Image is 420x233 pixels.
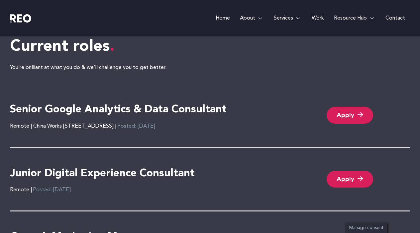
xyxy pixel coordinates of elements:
a: Apply [327,107,373,124]
div: Remote | [10,186,71,194]
h4: Junior Digital Experience Consultant [10,167,195,181]
span: Current roles [10,39,115,55]
a: Apply [327,171,373,188]
p: You’re brilliant at what you do & we’ll challenge you to get better. [10,63,410,72]
h4: Senior Google Analytics & Data Consultant [10,103,227,117]
a: Junior Digital Experience Consultant [10,164,195,186]
span: Posted: [DATE] [32,187,71,193]
span: Posted: [DATE] [116,124,155,129]
div: Remote | China Works [STREET_ADDRESS] | [10,122,155,130]
span: Manage consent [349,226,383,230]
a: Senior Google Analytics & Data Consultant [10,100,227,122]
